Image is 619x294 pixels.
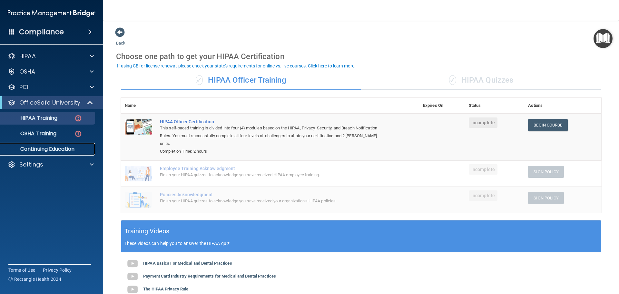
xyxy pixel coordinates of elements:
th: Name [121,98,156,114]
p: HIPAA [19,52,36,60]
p: Settings [19,161,43,168]
div: Choose one path to get your HIPAA Certification [116,47,606,66]
span: ✓ [449,75,456,85]
button: Open Resource Center [594,29,613,48]
b: Payment Card Industry Requirements for Medical and Dental Practices [143,274,276,279]
div: Policies Acknowledgment [160,192,387,197]
b: HIPAA Basics For Medical and Dental Practices [143,261,232,266]
button: Sign Policy [528,192,564,204]
p: PCI [19,83,28,91]
span: ✓ [196,75,203,85]
h5: Training Videos [124,226,170,237]
div: Completion Time: 2 hours [160,147,387,155]
p: OSHA Training [4,130,56,137]
div: This self-paced training is divided into four (4) modules based on the HIPAA, Privacy, Security, ... [160,124,387,147]
a: HIPAA [8,52,94,60]
div: Finish your HIPAA quizzes to acknowledge you have received HIPAA employee training. [160,171,387,179]
th: Actions [524,98,601,114]
th: Expires On [419,98,465,114]
span: Incomplete [469,117,497,128]
a: Back [116,33,125,46]
a: HIPAA Officer Certification [160,119,387,124]
img: danger-circle.6113f641.png [74,114,82,122]
div: HIPAA Officer Training [121,71,361,90]
img: gray_youtube_icon.38fcd6cc.png [126,257,139,270]
button: If using CE for license renewal, please check your state's requirements for online vs. live cours... [116,63,357,69]
p: OfficeSafe University [19,99,80,106]
a: OfficeSafe University [8,99,93,106]
div: HIPAA Quizzes [361,71,601,90]
a: Begin Course [528,119,567,131]
a: Settings [8,161,94,168]
a: PCI [8,83,94,91]
img: danger-circle.6113f641.png [74,130,82,138]
p: These videos can help you to answer the HIPAA quiz [124,241,598,246]
img: PMB logo [8,7,95,20]
p: Continuing Education [4,146,92,152]
a: Privacy Policy [43,267,72,273]
p: OSHA [19,68,35,76]
div: If using CE for license renewal, please check your state's requirements for online vs. live cours... [117,64,356,68]
th: Status [465,98,524,114]
span: Incomplete [469,190,497,201]
span: Incomplete [469,164,497,175]
div: Employee Training Acknowledgment [160,166,387,171]
b: The HIPAA Privacy Rule [143,287,188,291]
p: HIPAA Training [4,115,57,121]
img: gray_youtube_icon.38fcd6cc.png [126,270,139,283]
a: OSHA [8,68,94,76]
a: Terms of Use [8,267,35,273]
span: Ⓒ Rectangle Health 2024 [8,276,61,282]
button: Sign Policy [528,166,564,178]
div: Finish your HIPAA quizzes to acknowledge you have received your organization’s HIPAA policies. [160,197,387,205]
h4: Compliance [19,27,64,36]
